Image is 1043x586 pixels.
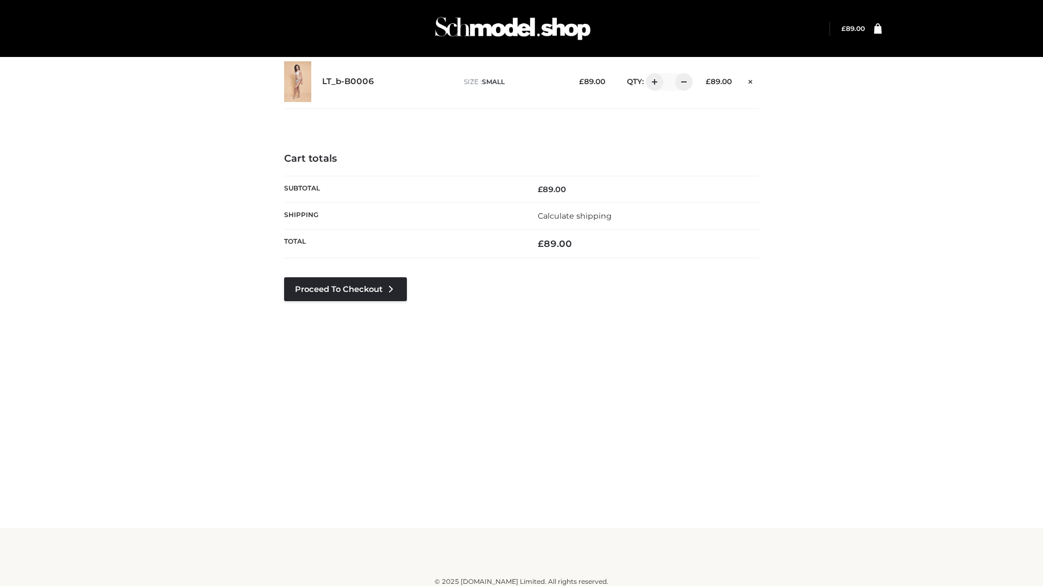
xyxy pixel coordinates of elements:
img: Schmodel Admin 964 [431,7,594,50]
th: Total [284,230,521,258]
span: £ [579,77,584,86]
a: Calculate shipping [538,211,612,221]
a: Proceed to Checkout [284,277,407,301]
a: £89.00 [841,24,865,33]
a: LT_b-B0006 [322,77,374,87]
bdi: 89.00 [538,238,572,249]
span: £ [538,184,543,194]
th: Shipping [284,202,521,229]
img: LT_b-B0006 - SMALL [284,61,311,102]
div: QTY: [616,73,689,91]
bdi: 89.00 [579,77,605,86]
th: Subtotal [284,176,521,202]
p: size : [464,77,562,87]
bdi: 89.00 [841,24,865,33]
h4: Cart totals [284,153,759,165]
span: SMALL [482,78,505,86]
a: Remove this item [743,73,759,87]
bdi: 89.00 [538,184,566,194]
span: £ [841,24,846,33]
bdi: 89.00 [706,77,732,86]
span: £ [706,77,711,86]
span: £ [538,238,544,249]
